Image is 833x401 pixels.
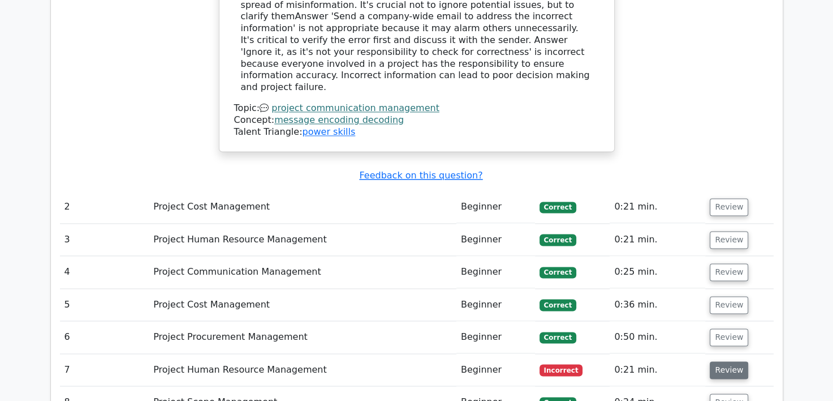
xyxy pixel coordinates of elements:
td: 4 [60,256,149,288]
button: Review [710,263,748,281]
td: Project Communication Management [149,256,456,288]
td: 0:25 min. [610,256,705,288]
a: message encoding decoding [274,114,404,125]
td: Beginner [456,191,535,223]
td: Beginner [456,321,535,353]
a: project communication management [271,103,439,113]
td: Project Cost Management [149,191,456,223]
td: Beginner [456,256,535,288]
div: Topic: [234,103,599,114]
td: Project Human Resource Management [149,354,456,386]
td: 2 [60,191,149,223]
td: 0:50 min. [610,321,705,353]
span: Correct [539,299,576,310]
td: 0:21 min. [610,354,705,386]
a: Feedback on this question? [359,170,482,181]
div: Concept: [234,114,599,126]
td: 6 [60,321,149,353]
span: Incorrect [539,364,583,376]
td: 0:21 min. [610,224,705,256]
span: Correct [539,267,576,278]
td: Beginner [456,224,535,256]
td: Project Cost Management [149,289,456,321]
div: Talent Triangle: [234,103,599,138]
td: 0:36 min. [610,289,705,321]
button: Review [710,231,748,249]
button: Review [710,198,748,216]
td: 7 [60,354,149,386]
td: 5 [60,289,149,321]
td: Project Procurement Management [149,321,456,353]
td: 0:21 min. [610,191,705,223]
span: Correct [539,234,576,245]
td: Project Human Resource Management [149,224,456,256]
td: Beginner [456,354,535,386]
button: Review [710,361,748,379]
td: Beginner [456,289,535,321]
td: 3 [60,224,149,256]
button: Review [710,296,748,314]
button: Review [710,329,748,346]
span: Correct [539,332,576,343]
span: Correct [539,202,576,213]
a: power skills [302,126,355,137]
